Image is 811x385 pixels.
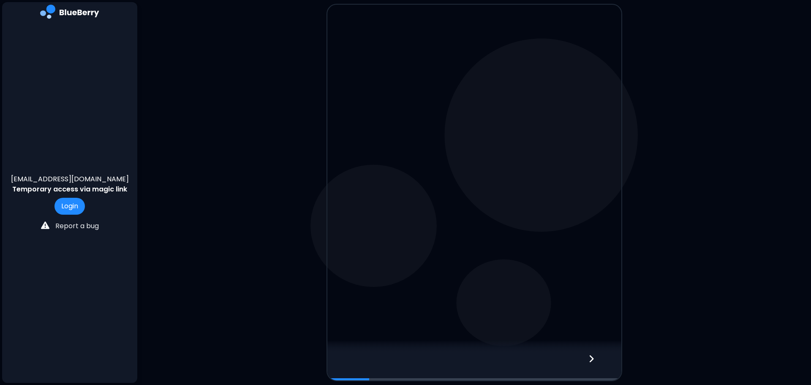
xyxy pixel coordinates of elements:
[40,5,99,22] img: company logo
[41,221,49,229] img: file icon
[54,198,85,215] button: Login
[12,184,127,194] p: Temporary access via magic link
[55,221,99,231] p: Report a bug
[11,174,129,184] p: [EMAIL_ADDRESS][DOMAIN_NAME]
[54,201,85,211] a: Login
